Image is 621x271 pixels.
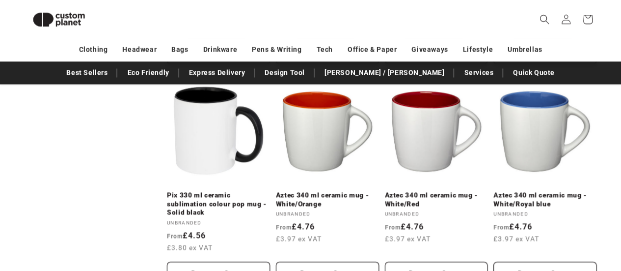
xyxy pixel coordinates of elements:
[385,191,488,208] a: Aztec 340 ml ceramic mug - White/Red
[463,41,493,58] a: Lifestyle
[320,64,449,81] a: [PERSON_NAME] / [PERSON_NAME]
[61,64,112,81] a: Best Sellers
[508,41,542,58] a: Umbrellas
[79,41,108,58] a: Clothing
[316,41,332,58] a: Tech
[167,191,270,217] a: Pix 330 ml ceramic sublimation colour pop mug - Solid black
[508,64,560,81] a: Quick Quote
[122,41,157,58] a: Headwear
[25,4,93,35] img: Custom Planet
[184,64,250,81] a: Express Delivery
[260,64,310,81] a: Design Tool
[459,64,498,81] a: Services
[171,41,188,58] a: Bags
[252,41,301,58] a: Pens & Writing
[457,165,621,271] iframe: Chat Widget
[348,41,397,58] a: Office & Paper
[276,191,379,208] a: Aztec 340 ml ceramic mug - White/Orange
[411,41,448,58] a: Giveaways
[203,41,237,58] a: Drinkware
[122,64,174,81] a: Eco Friendly
[534,8,555,30] summary: Search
